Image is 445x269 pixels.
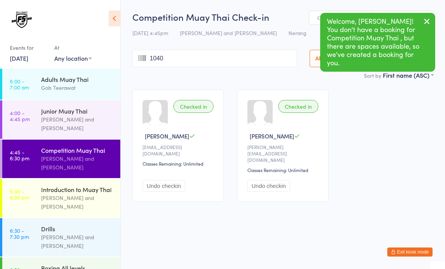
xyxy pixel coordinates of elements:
a: 6:30 -7:30 pmDrills[PERSON_NAME] and [PERSON_NAME] [2,218,120,257]
span: [PERSON_NAME] [145,132,189,140]
input: Search [132,50,297,67]
div: [PERSON_NAME] and [PERSON_NAME] [41,194,114,211]
div: Welcome, [PERSON_NAME]! You don't have a booking for Competition Muay Thai , but there are spaces... [320,13,435,72]
div: [PERSON_NAME] and [PERSON_NAME] [41,115,114,132]
a: 6:00 -6:30 pmIntroduction to Muay Thai[PERSON_NAME] and [PERSON_NAME] [2,179,120,217]
div: Introduction to Muay Thai [41,185,114,194]
time: 6:30 - 7:30 pm [10,227,29,240]
div: Competition Muay Thai [41,146,114,154]
div: At [54,42,92,54]
div: [PERSON_NAME][EMAIL_ADDRESS][DOMAIN_NAME] [247,144,321,163]
button: Undo checkin [143,180,185,192]
a: [DATE] [10,54,28,62]
span: [DATE] 4:45pm [132,29,168,37]
div: Any location [54,54,92,62]
div: [PERSON_NAME] and [PERSON_NAME] [41,233,114,250]
h2: Competition Muay Thai Check-in [132,11,433,23]
span: Nerang [288,29,307,37]
div: Adults Muay Thai [41,75,114,83]
time: 4:45 - 6:30 pm [10,149,29,161]
div: Drills [41,224,114,233]
div: Junior Muay Thai [41,107,114,115]
time: 6:00 - 7:00 am [10,78,29,90]
div: Events for [10,42,47,54]
button: Exit kiosk mode [387,247,433,257]
span: [PERSON_NAME] and [PERSON_NAME] [180,29,277,37]
a: 6:00 -7:00 amAdults Muay ThaiGob Teerawat [2,69,120,100]
time: 6:00 - 6:30 pm [10,188,29,200]
div: Gob Teerawat [41,83,114,92]
div: [PERSON_NAME] and [PERSON_NAME] [41,154,114,172]
div: Classes Remaining: Unlimited [247,167,321,173]
div: First name (ASC) [383,71,433,79]
a: 4:00 -4:45 pmJunior Muay Thai[PERSON_NAME] and [PERSON_NAME] [2,100,120,139]
button: All Bookings [310,50,353,67]
div: Checked in [173,100,213,113]
img: The Fight Society [8,6,36,34]
a: 4:45 -6:30 pmCompetition Muay Thai[PERSON_NAME] and [PERSON_NAME] [2,140,120,178]
div: Checked in [278,100,318,113]
div: Classes Remaining: Unlimited [143,160,216,167]
span: [PERSON_NAME] [250,132,294,140]
time: 4:00 - 4:45 pm [10,110,30,122]
div: [EMAIL_ADDRESS][DOMAIN_NAME] [143,144,216,157]
button: Undo checkin [247,180,290,192]
label: Sort by [364,72,381,79]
